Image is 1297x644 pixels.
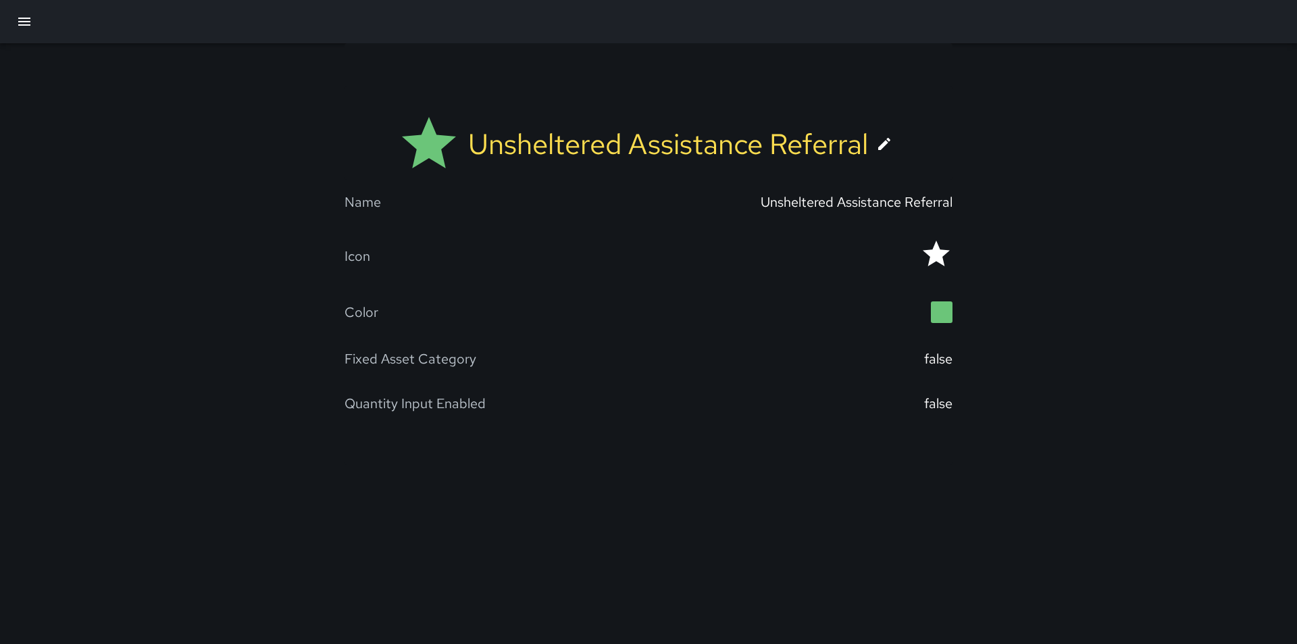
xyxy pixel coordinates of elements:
[345,193,381,211] div: Name
[761,193,952,211] div: Unsheltered Assistance Referral
[924,350,952,368] div: false
[468,125,868,163] div: Unsheltered Assistance Referral
[345,350,476,368] div: Fixed Asset Category
[345,247,370,265] div: Icon
[345,303,378,321] div: Color
[924,395,952,412] div: false
[345,395,486,412] div: Quantity Input Enabled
